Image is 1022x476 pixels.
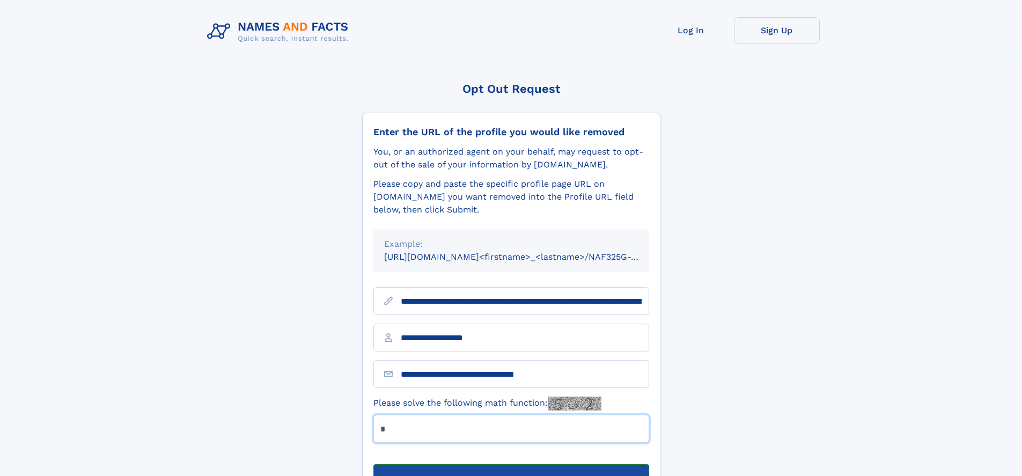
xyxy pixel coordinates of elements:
[373,178,649,216] div: Please copy and paste the specific profile page URL on [DOMAIN_NAME] you want removed into the Pr...
[384,238,638,251] div: Example:
[384,252,670,262] small: [URL][DOMAIN_NAME]<firstname>_<lastname>/NAF325G-xxxxxxxx
[373,397,601,411] label: Please solve the following math function:
[373,145,649,171] div: You, or an authorized agent on your behalf, may request to opt-out of the sale of your informatio...
[734,17,820,43] a: Sign Up
[373,126,649,138] div: Enter the URL of the profile you would like removed
[362,82,660,96] div: Opt Out Request
[648,17,734,43] a: Log In
[203,17,357,46] img: Logo Names and Facts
